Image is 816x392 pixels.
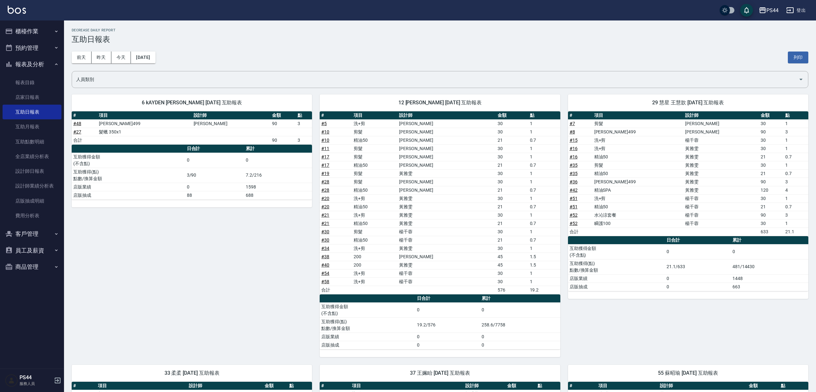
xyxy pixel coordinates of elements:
td: [PERSON_NAME] [397,178,496,186]
button: 前天 [72,52,92,63]
th: 點 [528,111,560,120]
td: 1 [528,144,560,153]
td: [PERSON_NAME]499 [593,178,684,186]
div: PS44 [766,6,779,14]
td: 合計 [568,228,593,236]
td: 90 [759,211,784,219]
td: 黃雅雯 [397,211,496,219]
a: #35 [570,163,578,168]
td: 30 [496,153,528,161]
td: 0.7 [528,219,560,228]
a: #30 [321,229,329,234]
button: save [740,4,753,17]
td: 0 [480,341,560,349]
td: 洗+剪 [593,136,684,144]
td: 洗+剪 [352,194,397,203]
td: 1 [528,178,560,186]
td: 洗+剪 [352,277,397,286]
img: Person [5,374,18,387]
td: 481/14430 [731,259,808,274]
td: 0.7 [528,136,560,144]
td: 30 [496,194,528,203]
td: 90 [270,136,296,144]
td: 0 [480,332,560,341]
td: 3 [784,178,808,186]
td: 30 [496,119,528,128]
td: 3 [784,128,808,136]
button: 商品管理 [3,259,61,275]
td: 30 [496,244,528,252]
button: 員工及薪資 [3,242,61,259]
td: 21 [759,153,784,161]
th: 點 [536,382,560,390]
td: 19.2 [528,286,560,294]
th: # [320,111,352,120]
td: 21 [496,236,528,244]
td: 洗+剪 [352,269,397,277]
th: 點 [784,111,808,120]
td: 0.7 [528,186,560,194]
td: 1 [528,211,560,219]
td: 19.2/576 [415,317,480,332]
a: 互助月報表 [3,119,61,134]
td: 精油50 [352,186,397,194]
th: 累計 [731,236,808,244]
a: #10 [321,129,329,134]
td: 0 [731,244,808,259]
td: 0 [415,341,480,349]
th: 金額 [496,111,528,120]
td: 1 [528,244,560,252]
a: #34 [321,246,329,251]
button: 客戶管理 [3,226,61,242]
a: #58 [321,279,329,284]
td: 互助獲得金額 (不含點) [568,244,665,259]
th: 點 [296,111,312,120]
td: [PERSON_NAME] [397,153,496,161]
td: 精油50 [593,203,684,211]
a: #52 [570,221,578,226]
td: 楊千蓉 [684,194,759,203]
td: 0.7 [784,203,808,211]
td: 楊千蓉 [684,211,759,219]
td: 3 [296,119,312,128]
td: 黃雅雯 [397,203,496,211]
td: 30 [759,119,784,128]
td: 精油50 [352,236,397,244]
th: # [72,382,96,390]
td: 合計 [72,136,97,144]
td: 21 [759,203,784,211]
td: 0 [185,183,244,191]
a: #16 [570,146,578,151]
button: PS44 [756,4,781,17]
td: 黃雅雯 [684,186,759,194]
td: 663 [731,283,808,291]
th: 金額 [270,111,296,120]
td: 1 [784,194,808,203]
td: [PERSON_NAME] [397,186,496,194]
th: 點 [288,382,312,390]
td: 店販業績 [72,183,185,191]
td: 21 [759,169,784,178]
p: 服務人員 [20,381,52,387]
a: 全店業績分析表 [3,149,61,164]
td: 剪髮 [593,161,684,169]
td: 30 [759,161,784,169]
td: 30 [496,211,528,219]
td: [PERSON_NAME] [397,144,496,153]
td: 楊千蓉 [397,228,496,236]
td: 黃雅雯 [397,219,496,228]
a: #11 [321,146,329,151]
td: 3 [296,136,312,144]
button: 昨天 [92,52,111,63]
button: [DATE] [131,52,155,63]
td: 黃雅雯 [397,244,496,252]
th: 設計師 [684,111,759,120]
td: 21.1 [784,228,808,236]
a: #28 [321,188,329,193]
a: #21 [321,221,329,226]
button: 櫃檯作業 [3,23,61,40]
td: [PERSON_NAME] [397,128,496,136]
table: a dense table [320,111,560,294]
td: 21 [496,203,528,211]
td: 21.1/633 [665,259,731,274]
